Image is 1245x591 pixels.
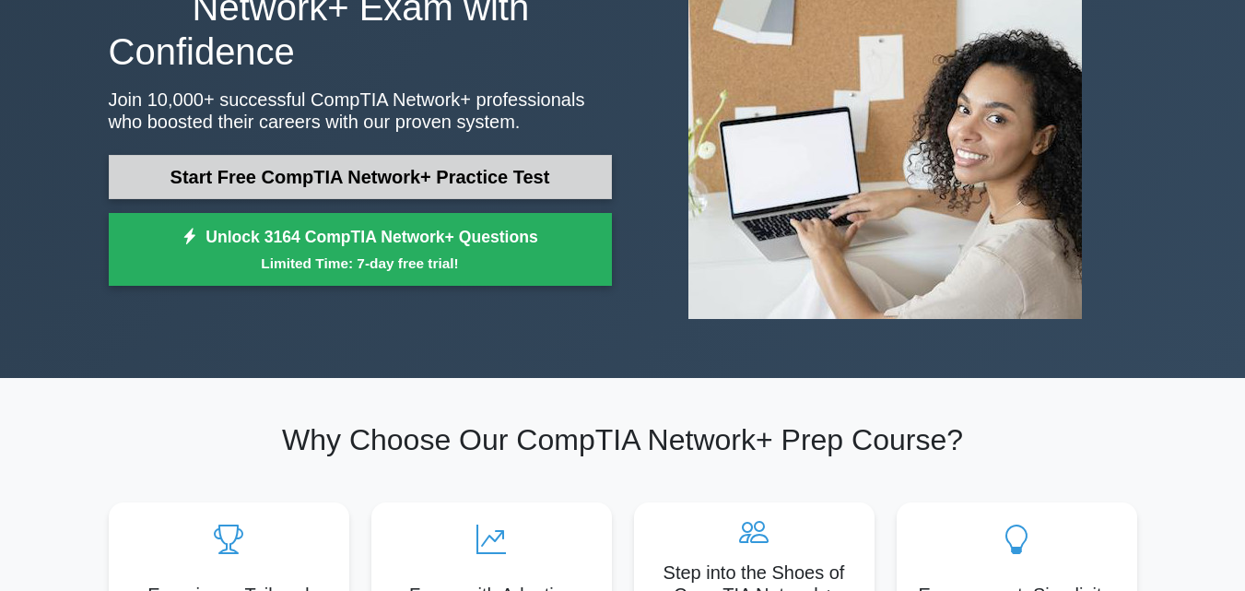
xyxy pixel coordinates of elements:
a: Start Free CompTIA Network+ Practice Test [109,155,612,199]
h2: Why Choose Our CompTIA Network+ Prep Course? [109,422,1137,457]
a: Unlock 3164 CompTIA Network+ QuestionsLimited Time: 7-day free trial! [109,213,612,287]
small: Limited Time: 7-day free trial! [132,253,589,274]
p: Join 10,000+ successful CompTIA Network+ professionals who boosted their careers with our proven ... [109,89,612,133]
